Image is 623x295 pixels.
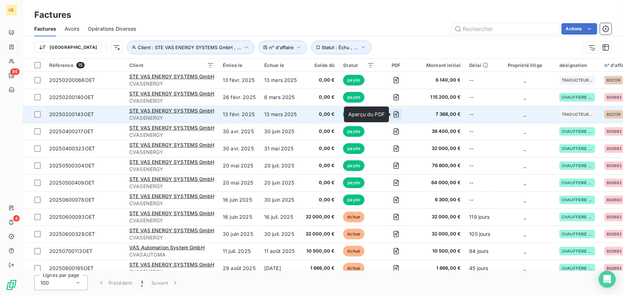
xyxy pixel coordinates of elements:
[562,266,593,270] span: CHAUFFERIE BIOMASSE DES CISELEURS - SOISSONS
[418,111,461,118] span: 7 368,00 €
[465,191,495,208] td: --
[607,129,622,134] span: 800693
[306,111,335,118] span: 0,00 €
[465,89,495,106] td: --
[260,106,301,123] td: 13 mars 2025
[465,260,495,277] td: 45 jours
[260,72,301,89] td: 13 mars 2025
[607,164,622,168] span: 800693
[607,95,622,99] span: 800693
[76,62,84,68] span: 15
[129,166,214,173] span: CVASENERGY
[129,131,214,139] span: CVASENERGY
[607,112,621,117] span: 802139
[343,160,365,171] span: payée
[218,260,260,277] td: 29 août 2025
[129,62,214,68] div: Client
[418,265,461,272] span: 1 666,00 €
[264,62,297,68] div: Échue le
[10,68,20,75] span: 86
[562,181,593,185] span: CHAUFFERIE BIOMASSE DES CISELEURS - SOISSONS
[65,25,79,32] span: Avoirs
[129,149,214,156] span: CVASENERGY
[599,271,616,288] div: Open Intercom Messenger
[562,146,593,151] span: CHAUFFERIE BIOMASSE DES CISELEURS - SOISSONS
[469,62,491,68] div: Délai
[94,275,137,290] button: Précédent
[49,180,95,186] span: 20250500409OET
[524,145,526,151] span: _
[343,92,365,103] span: payée
[465,123,495,140] td: --
[88,25,136,32] span: Opérations Diverses
[322,45,358,50] span: Statut : Échu , ...
[465,157,495,174] td: --
[129,125,214,131] span: STE VAS ENERGY SYSTEMS GmbH
[524,265,526,271] span: _
[49,145,95,151] span: 20250400323OET
[306,62,335,68] div: Solde dû
[418,179,461,186] span: 64 000,00 €
[343,109,365,120] span: payée
[34,42,102,53] button: [GEOGRAPHIC_DATA]
[49,162,95,169] span: 20250500304OET
[418,196,461,203] span: 6 300,00 €
[129,142,214,148] span: STE VAS ENERGY SYSTEMS GmbH
[562,249,593,253] span: CHAUFFERIE BIOMASSE DES CISELEURS - SOISSONS
[260,260,301,277] td: [DATE]
[127,41,255,54] button: Client : STE VAS ENERGY SYSTEMS GmbH , ...
[306,179,335,186] span: 0,00 €
[559,62,596,68] div: désignation
[218,72,260,89] td: 13 févr. 2025
[129,97,214,104] span: CVASENERGY
[218,106,260,123] td: 13 févr. 2025
[260,174,301,191] td: 20 juin 2025
[129,90,214,97] span: STE VAS ENERGY SYSTEMS GmbH
[49,62,74,68] span: Référence
[129,268,214,275] span: CVASENERGY
[218,157,260,174] td: 20 mai 2025
[343,263,365,274] span: échue
[524,94,526,100] span: _
[465,72,495,89] td: --
[49,77,95,83] span: 20250200066OET
[465,243,495,260] td: 94 jours
[465,208,495,226] td: 119 jours
[260,226,301,243] td: 30 juil. 2025
[49,231,95,237] span: 20250600329OET
[418,94,461,101] span: 115 200,00 €
[562,164,593,168] span: CHAUFFERIE BIOMASSE DES CISELEURS - SOISSONS
[218,208,260,226] td: 16 juin 2025
[418,145,461,152] span: 32 000,00 €
[524,214,526,220] span: _
[524,111,526,117] span: _
[218,243,260,260] td: 11 juil. 2025
[607,249,622,253] span: 800693
[418,128,461,135] span: 38 400,00 €
[418,162,461,169] span: 76 800,00 €
[34,25,56,32] span: Factures
[223,62,256,68] div: Émise le
[418,77,461,84] span: 6 140,00 €
[306,77,335,84] span: 0,00 €
[269,45,294,50] span: n° d'affaire
[129,73,214,79] span: STE VAS ENERGY SYSTEMS GmbH
[40,279,49,286] span: 100
[524,77,526,83] span: _
[383,62,409,68] div: PDF
[607,215,622,219] span: 800693
[129,251,214,258] span: CVASAUTOMA
[418,231,461,238] span: 32 000,00 €
[129,80,214,87] span: CVASENERGY
[343,212,365,222] span: échue
[129,200,214,207] span: CVASENERGY
[524,197,526,203] span: _
[465,174,495,191] td: --
[49,128,94,134] span: 20250400217OET
[524,128,526,134] span: _
[306,196,335,203] span: 0,00 €
[311,41,372,54] button: Statut : Échu , ...
[259,41,307,54] button: n° d'affaire
[465,106,495,123] td: --
[34,9,71,21] h3: Factures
